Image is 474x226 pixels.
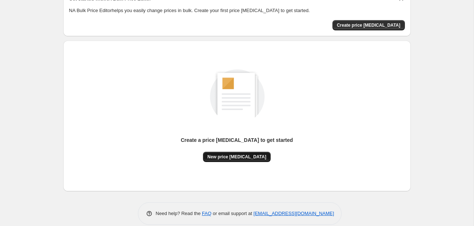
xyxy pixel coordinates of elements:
p: NA Bulk Price Editor helps you easily change prices in bulk. Create your first price [MEDICAL_DAT... [69,7,405,14]
p: Create a price [MEDICAL_DATA] to get started [181,136,293,144]
span: Need help? Read the [156,211,202,216]
button: New price [MEDICAL_DATA] [203,152,271,162]
span: Create price [MEDICAL_DATA] [337,22,400,28]
span: New price [MEDICAL_DATA] [207,154,266,160]
a: [EMAIL_ADDRESS][DOMAIN_NAME] [253,211,334,216]
span: or email support at [211,211,253,216]
a: FAQ [202,211,211,216]
button: Create price change job [332,20,405,30]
